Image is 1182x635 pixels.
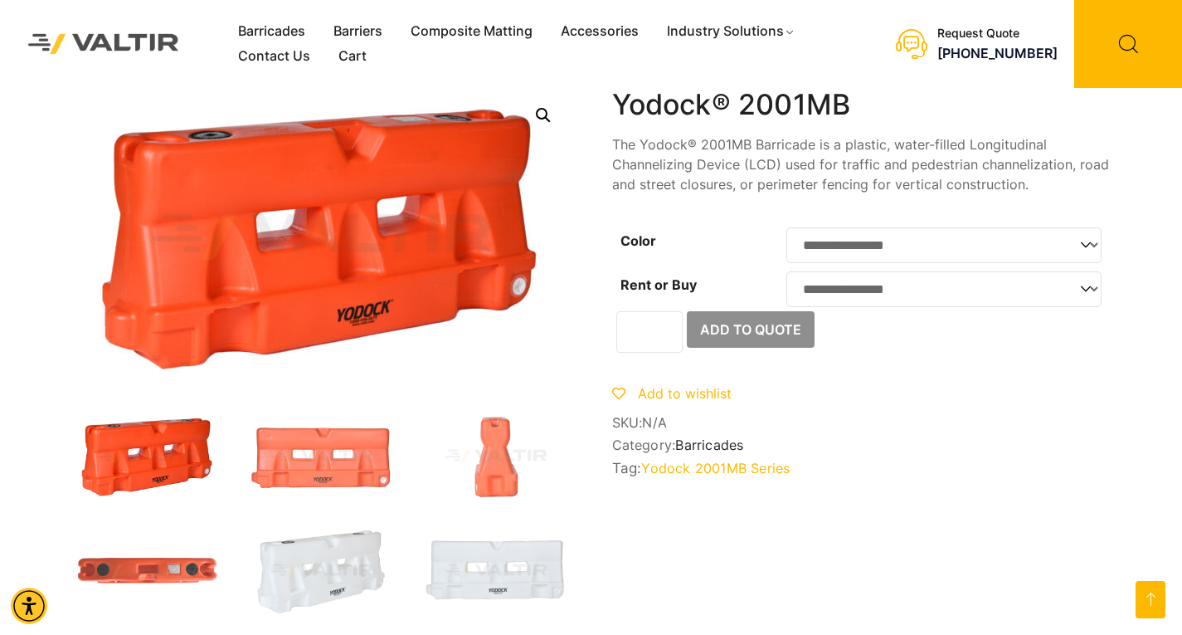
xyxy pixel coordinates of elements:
[547,19,653,44] a: Accessories
[224,44,324,69] a: Contact Us
[247,412,396,501] img: An orange traffic barrier with two rectangular openings and a logo, designed for road safety and ...
[324,44,381,69] a: Cart
[638,385,732,402] span: Add to wishlist
[687,311,815,348] button: Add to Quote
[642,414,667,431] span: N/A
[12,18,195,71] img: Valtir Rentals
[421,412,571,501] img: An orange traffic cone with a wide base and a tapered top, designed for road safety and traffic m...
[612,437,1110,453] span: Category:
[612,88,1110,122] h1: Yodock® 2001MB
[612,460,1110,476] span: Tag:
[612,385,732,402] a: Add to wishlist
[319,19,396,44] a: Barriers
[224,19,319,44] a: Barricades
[620,232,656,249] label: Color
[616,311,683,353] input: Product quantity
[641,460,790,476] a: Yodock 2001MB Series
[937,45,1058,61] a: call (888) 496-3625
[11,588,47,624] div: Accessibility Menu
[612,134,1110,194] p: The Yodock® 2001MB Barricade is a plastic, water-filled Longitudinal Channelizing Device (LCD) us...
[396,19,547,44] a: Composite Matting
[528,100,558,130] a: Open this option
[1136,581,1165,618] a: Open this option
[612,415,1110,431] span: SKU:
[675,437,743,453] a: Barricades
[620,276,697,293] label: Rent or Buy
[73,526,222,616] img: An orange plastic dock float with two circular openings and a rectangular label on top.
[653,19,810,44] a: Industry Solutions
[421,526,571,616] img: A white plastic barrier with two rectangular openings, featuring the brand name "Yodock" and a logo.
[73,412,222,501] img: 2001MB_Org_3Q.jpg
[247,526,396,616] img: A white plastic barrier with a textured surface, designed for traffic control or safety purposes.
[937,27,1058,41] div: Request Quote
